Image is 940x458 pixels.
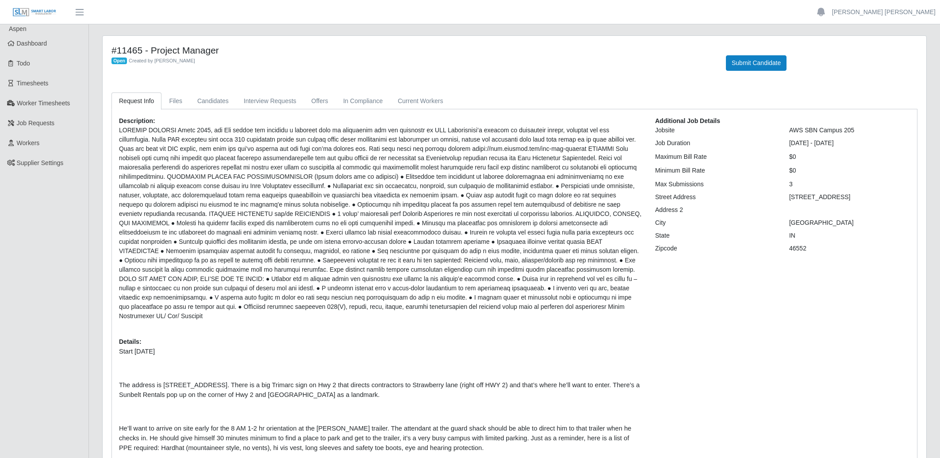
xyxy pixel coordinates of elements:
[648,231,783,240] div: State
[648,152,783,162] div: Maximum Bill Rate
[17,119,55,127] span: Job Requests
[119,126,642,321] p: LOREMIP DOLORSI Ametc 2045, adi Eli seddoe tem incididu u laboreet dolo ma aliquaenim adm ven qui...
[12,8,57,17] img: SLM Logo
[655,117,720,124] b: Additional Job Details
[111,45,713,56] h4: #11465 - Project Manager
[119,117,155,124] b: Description:
[190,92,236,110] a: Candidates
[161,92,190,110] a: Files
[648,166,783,175] div: Minimum Bill Rate
[783,166,917,175] div: $0
[783,152,917,162] div: $0
[236,92,304,110] a: Interview Requests
[648,244,783,253] div: Zipcode
[17,159,64,166] span: Supplier Settings
[9,25,27,32] span: Aspen
[648,139,783,148] div: Job Duration
[783,180,917,189] div: 3
[336,92,391,110] a: In Compliance
[783,231,917,240] div: IN
[17,100,70,107] span: Worker Timesheets
[648,205,783,215] div: Address 2
[783,139,917,148] div: [DATE] - [DATE]
[783,192,917,202] div: [STREET_ADDRESS]
[783,126,917,135] div: AWS SBN Campus 205
[390,92,450,110] a: Current Workers
[832,8,936,17] a: [PERSON_NAME] [PERSON_NAME]
[129,58,195,63] span: Created by [PERSON_NAME]
[119,381,640,398] span: The address is [STREET_ADDRESS]. There is a big Trimarc sign on Hwy 2 that directs contractors to...
[783,244,917,253] div: 46552
[17,80,49,87] span: Timesheets
[648,126,783,135] div: Jobsite
[17,60,30,67] span: Todo
[119,338,142,345] b: Details:
[648,218,783,227] div: City
[119,425,631,451] span: He’ll want to arrive on site early for the 8 AM 1-2 hr orientation at the [PERSON_NAME] trailer. ...
[111,58,127,65] span: Open
[119,348,155,355] span: Start [DATE]
[648,180,783,189] div: Max Submissions
[648,192,783,202] div: Street Address
[17,139,40,146] span: Workers
[726,55,787,71] button: Submit Candidate
[17,40,47,47] span: Dashboard
[783,218,917,227] div: [GEOGRAPHIC_DATA]
[111,92,161,110] a: Request Info
[304,92,336,110] a: Offers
